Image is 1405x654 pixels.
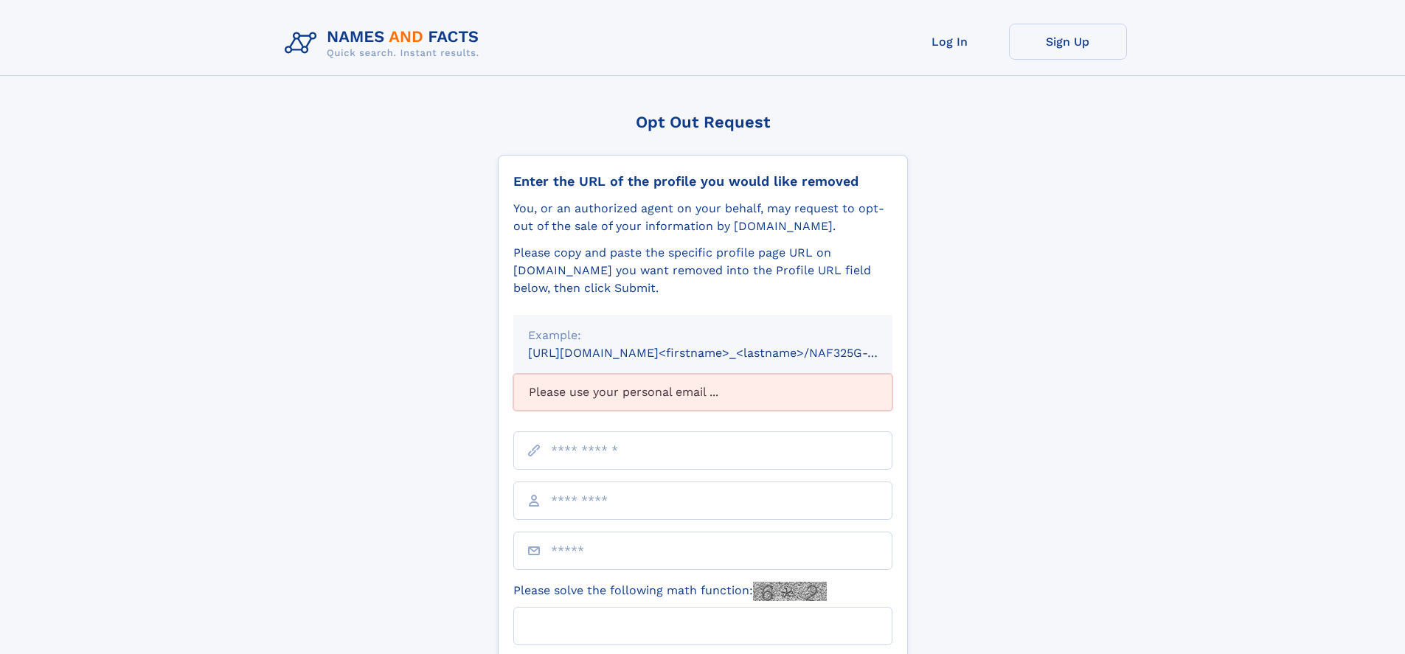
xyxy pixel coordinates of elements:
a: Log In [891,24,1009,60]
div: Enter the URL of the profile you would like removed [513,173,892,189]
div: You, or an authorized agent on your behalf, may request to opt-out of the sale of your informatio... [513,200,892,235]
div: Example: [528,327,878,344]
div: Opt Out Request [498,113,908,131]
a: Sign Up [1009,24,1127,60]
img: Logo Names and Facts [279,24,491,63]
small: [URL][DOMAIN_NAME]<firstname>_<lastname>/NAF325G-xxxxxxxx [528,346,920,360]
label: Please solve the following math function: [513,582,827,601]
div: Please use your personal email ... [513,374,892,411]
div: Please copy and paste the specific profile page URL on [DOMAIN_NAME] you want removed into the Pr... [513,244,892,297]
